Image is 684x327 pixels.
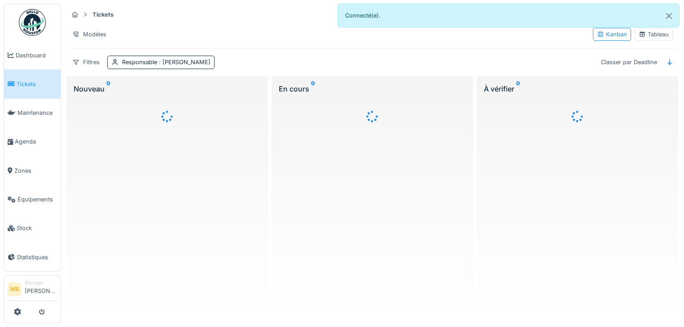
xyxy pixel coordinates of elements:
sup: 0 [106,83,110,94]
div: Tableau [639,30,669,39]
img: Badge_color-CXgf-gQk.svg [19,9,46,36]
span: Zones [14,166,57,175]
span: : [PERSON_NAME] [157,59,210,65]
a: Dashboard [4,41,61,70]
div: Modèles [68,28,110,41]
span: Équipements [18,195,57,204]
span: Tickets [17,80,57,88]
a: MB Manager[PERSON_NAME] [8,279,57,301]
a: Maintenance [4,99,61,127]
span: Agenda [15,137,57,146]
div: À vérifier [484,83,671,94]
span: Maintenance [18,109,57,117]
button: Close [659,4,679,28]
sup: 0 [311,83,315,94]
span: Stock [17,224,57,232]
a: Tickets [4,70,61,98]
div: Nouveau [74,83,261,94]
div: Manager [25,279,57,286]
div: En cours [279,83,466,94]
div: Filtres [68,56,104,69]
li: [PERSON_NAME] [25,279,57,299]
a: Équipements [4,185,61,214]
span: Dashboard [16,51,57,60]
a: Stock [4,214,61,243]
sup: 0 [516,83,520,94]
a: Statistiques [4,243,61,271]
a: Zones [4,156,61,185]
strong: Tickets [89,10,117,19]
div: Classer par Deadline [597,56,661,69]
a: Agenda [4,127,61,156]
div: Connecté(e). [338,4,680,27]
div: Responsable [122,58,210,66]
span: Statistiques [17,253,57,262]
div: Kanban [597,30,627,39]
li: MB [8,283,21,296]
